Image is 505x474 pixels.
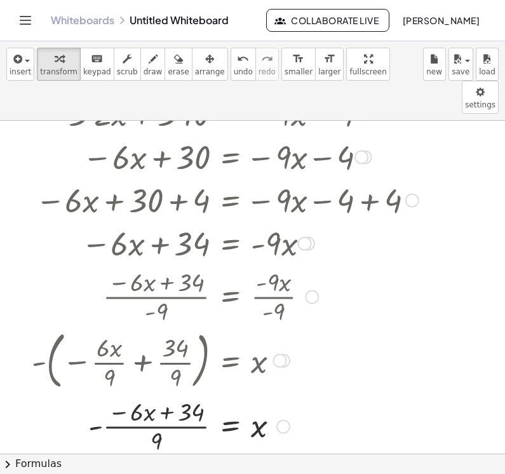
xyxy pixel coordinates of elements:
[261,51,273,67] i: redo
[392,9,490,32] button: [PERSON_NAME]
[91,51,103,67] i: keyboard
[346,48,389,81] button: fullscreen
[117,67,138,76] span: scrub
[479,67,495,76] span: load
[277,15,379,26] span: Collaborate Live
[114,48,141,81] button: scrub
[168,67,189,76] span: erase
[237,51,249,67] i: undo
[318,67,340,76] span: larger
[426,67,442,76] span: new
[234,67,253,76] span: undo
[80,48,114,81] button: keyboardkeypad
[323,51,335,67] i: format_size
[10,67,31,76] span: insert
[40,67,77,76] span: transform
[285,67,313,76] span: smaller
[465,100,495,109] span: settings
[6,48,34,81] button: insert
[231,48,256,81] button: undoundo
[349,67,386,76] span: fullscreen
[259,67,276,76] span: redo
[165,48,192,81] button: erase
[402,15,480,26] span: [PERSON_NAME]
[255,48,279,81] button: redoredo
[195,67,225,76] span: arrange
[37,48,81,81] button: transform
[51,14,114,27] a: Whiteboards
[140,48,166,81] button: draw
[448,48,473,81] button: save
[192,48,228,81] button: arrange
[315,48,344,81] button: format_sizelarger
[423,48,446,81] button: new
[476,48,499,81] button: load
[83,67,111,76] span: keypad
[292,51,304,67] i: format_size
[462,81,499,114] button: settings
[15,10,36,30] button: Toggle navigation
[281,48,316,81] button: format_sizesmaller
[266,9,389,32] button: Collaborate Live
[452,67,469,76] span: save
[144,67,163,76] span: draw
